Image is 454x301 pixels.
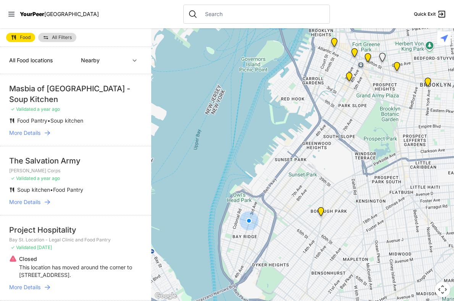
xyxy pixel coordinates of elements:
span: Soup kitchen [17,186,50,193]
div: You are here! [239,211,259,230]
a: More Details [9,198,142,206]
span: [GEOGRAPHIC_DATA] [44,11,99,17]
span: YourPeer [20,11,44,17]
span: a year ago [37,106,60,112]
p: Bay St. Location - Legal Clinic and Food Pantry [9,237,142,243]
p: Closed [19,255,142,263]
span: More Details [9,129,40,137]
div: The Salvation Army [9,155,142,166]
span: ✓ Validated [11,106,36,112]
a: YourPeer[GEOGRAPHIC_DATA] [20,12,99,16]
span: a year ago [37,175,60,181]
span: More Details [9,198,40,206]
a: Open this area in Google Maps (opens a new window) [153,291,178,301]
a: More Details [9,283,142,291]
div: Masbia of [GEOGRAPHIC_DATA] - Soup Kitchen [9,83,142,105]
div: Project Hospitality [9,225,142,235]
span: [DATE] [37,244,52,250]
span: All Filters [52,35,72,40]
span: Food Pantry [17,117,47,124]
div: Brooklyn [392,62,402,74]
span: • [47,117,50,124]
a: More Details [9,129,142,137]
span: All Food locations [9,57,53,63]
span: ✓ Validated [11,175,36,181]
span: Quick Exit [414,11,436,17]
img: Google [153,291,178,301]
a: Food [6,33,35,42]
span: Food [20,35,31,40]
p: This location has moved around the corner to [STREET_ADDRESS]. [19,264,142,279]
a: Quick Exit [414,10,446,19]
input: Search [200,10,325,18]
span: ✓ Validated [11,244,36,250]
span: Food Pantry [53,186,83,193]
p: [PERSON_NAME] Corps [9,168,142,174]
span: Soup kitchen [50,117,83,124]
span: More Details [9,283,40,291]
button: Map camera controls [435,282,450,297]
a: All Filters [38,33,76,42]
span: • [50,186,53,193]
